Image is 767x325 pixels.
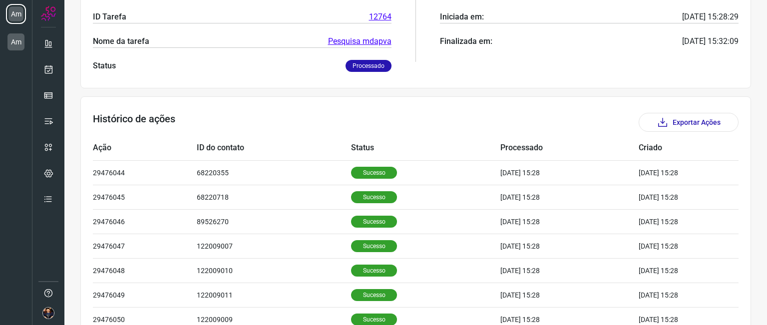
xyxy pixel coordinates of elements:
[500,185,639,209] td: [DATE] 15:28
[369,11,391,23] a: 12764
[42,307,54,319] img: d02f845da9e2d5abc170d4a9b450ef86.png
[26,26,112,34] div: Domínio: [DOMAIN_NAME]
[93,113,175,132] h3: Histórico de ações
[93,258,197,283] td: 29476048
[16,26,24,34] img: website_grey.svg
[440,11,484,23] p: Iniciada em:
[639,185,709,209] td: [DATE] 15:28
[500,136,639,160] td: Processado
[16,16,24,24] img: logo_orange.svg
[116,59,160,65] div: Palavras-chave
[93,185,197,209] td: 29476045
[351,216,397,228] p: Sucesso
[197,136,351,160] td: ID do contato
[351,191,397,203] p: Sucesso
[351,136,500,160] td: Status
[346,60,391,72] p: Processado
[639,209,709,234] td: [DATE] 15:28
[28,16,49,24] div: v 4.0.25
[52,59,76,65] div: Domínio
[682,11,739,23] p: [DATE] 15:28:29
[197,160,351,185] td: 68220355
[6,4,26,24] li: Am
[639,136,709,160] td: Criado
[440,35,492,47] p: Finalizada em:
[93,160,197,185] td: 29476044
[351,240,397,252] p: Sucesso
[682,35,739,47] p: [DATE] 15:32:09
[197,283,351,307] td: 122009011
[639,113,739,132] button: Exportar Ações
[41,6,56,21] img: Logo
[639,283,709,307] td: [DATE] 15:28
[500,209,639,234] td: [DATE] 15:28
[351,265,397,277] p: Sucesso
[197,209,351,234] td: 89526270
[93,35,149,47] p: Nome da tarefa
[500,258,639,283] td: [DATE] 15:28
[328,35,391,47] a: Pesquisa mdapva
[93,234,197,258] td: 29476047
[197,258,351,283] td: 122009010
[105,58,113,66] img: tab_keywords_by_traffic_grey.svg
[639,160,709,185] td: [DATE] 15:28
[351,289,397,301] p: Sucesso
[500,234,639,258] td: [DATE] 15:28
[93,11,126,23] p: ID Tarefa
[6,32,26,52] li: Am
[639,234,709,258] td: [DATE] 15:28
[500,283,639,307] td: [DATE] 15:28
[500,160,639,185] td: [DATE] 15:28
[197,234,351,258] td: 122009007
[351,167,397,179] p: Sucesso
[639,258,709,283] td: [DATE] 15:28
[93,60,116,72] p: Status
[93,283,197,307] td: 29476049
[197,185,351,209] td: 68220718
[41,58,49,66] img: tab_domain_overview_orange.svg
[93,136,197,160] td: Ação
[93,209,197,234] td: 29476046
